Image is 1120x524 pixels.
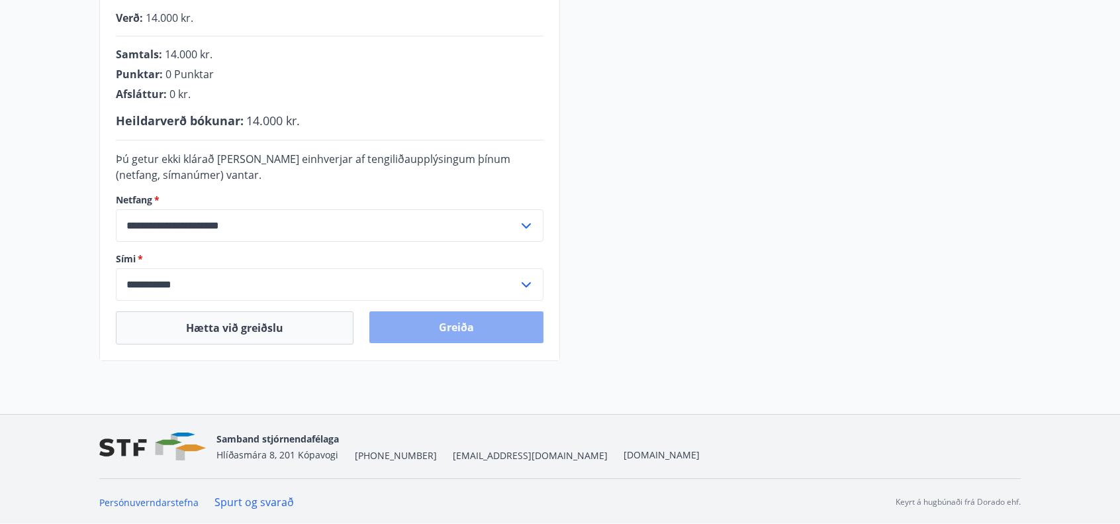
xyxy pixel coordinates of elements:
[146,11,193,25] span: 14.000 kr.
[896,496,1021,508] p: Keyrt á hugbúnaði frá Dorado ehf.
[369,311,543,343] button: Greiða
[116,152,510,182] span: Þú getur ekki klárað [PERSON_NAME] einhverjar af tengiliðaupplýsingum þínum (netfang, símanúmer) ...
[246,113,300,129] span: 14.000 kr.
[99,433,206,461] img: vjCaq2fThgY3EUYqSgpjEiBg6WP39ov69hlhuPVN.png
[214,495,294,509] a: Spurt og svarað
[116,252,543,266] label: Sími
[99,496,199,509] a: Persónuverndarstefna
[355,449,437,462] span: [PHONE_NUMBER]
[165,67,214,81] span: 0 Punktar
[624,448,700,461] a: [DOMAIN_NAME]
[116,11,143,25] span: Verð :
[116,311,353,344] button: Hætta við greiðslu
[116,67,163,81] span: Punktar :
[216,433,339,445] span: Samband stjórnendafélaga
[116,113,244,129] span: Heildarverð bókunar :
[216,448,338,461] span: Hlíðasmára 8, 201 Kópavogi
[116,47,162,62] span: Samtals :
[116,87,167,101] span: Afsláttur :
[116,193,543,207] label: Netfang
[169,87,191,101] span: 0 kr.
[453,449,608,462] span: [EMAIL_ADDRESS][DOMAIN_NAME]
[165,47,212,62] span: 14.000 kr.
